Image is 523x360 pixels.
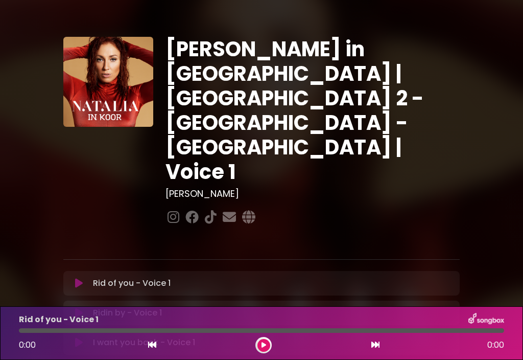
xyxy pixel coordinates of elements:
p: Rid of you - Voice 1 [19,313,99,326]
p: Rid of you - Voice 1 [93,277,171,289]
h1: [PERSON_NAME] in [GEOGRAPHIC_DATA] | [GEOGRAPHIC_DATA] 2 - [GEOGRAPHIC_DATA] - [GEOGRAPHIC_DATA] ... [165,37,460,184]
img: YTVS25JmS9CLUqXqkEhs [63,37,153,127]
span: 0:00 [487,339,504,351]
img: songbox-logo-white.png [468,313,504,326]
h3: [PERSON_NAME] [165,188,460,199]
span: 0:00 [19,339,36,351]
